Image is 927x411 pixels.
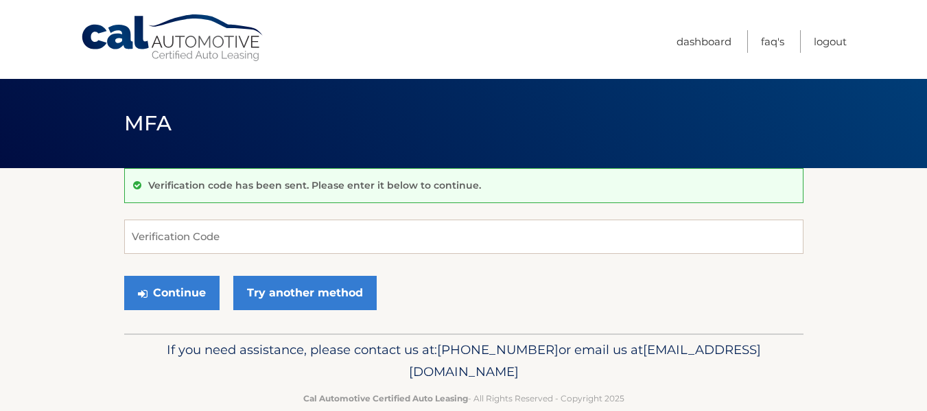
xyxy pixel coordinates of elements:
a: FAQ's [761,30,784,53]
span: [EMAIL_ADDRESS][DOMAIN_NAME] [409,342,761,379]
p: Verification code has been sent. Please enter it below to continue. [148,179,481,191]
input: Verification Code [124,220,803,254]
a: Cal Automotive [80,14,266,62]
a: Logout [814,30,847,53]
span: [PHONE_NUMBER] [437,342,559,357]
button: Continue [124,276,220,310]
p: - All Rights Reserved - Copyright 2025 [133,391,795,406]
span: MFA [124,110,172,136]
a: Dashboard [677,30,731,53]
a: Try another method [233,276,377,310]
strong: Cal Automotive Certified Auto Leasing [303,393,468,403]
p: If you need assistance, please contact us at: or email us at [133,339,795,383]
